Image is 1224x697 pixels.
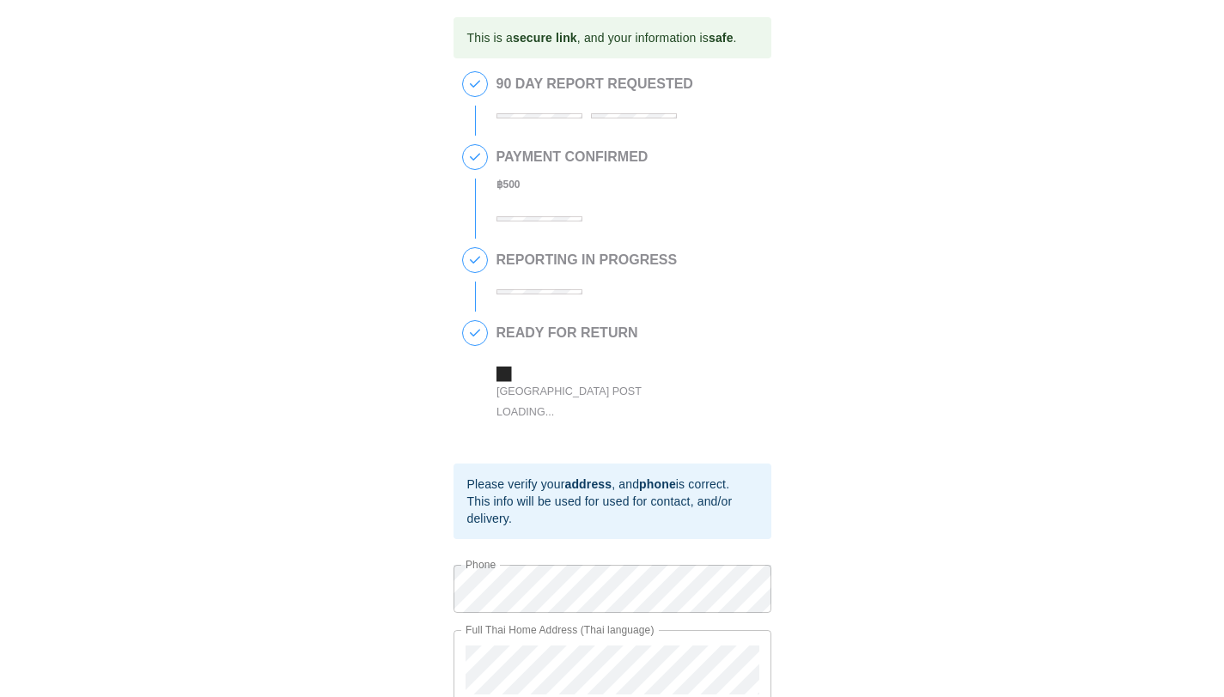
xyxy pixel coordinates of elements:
[709,31,734,45] b: safe
[463,72,487,96] span: 1
[463,321,487,345] span: 4
[467,22,737,53] div: This is a , and your information is .
[463,145,487,169] span: 2
[496,179,521,191] b: ฿ 500
[463,248,487,272] span: 3
[564,477,612,491] b: address
[496,76,693,92] h2: 90 DAY REPORT REQUESTED
[496,382,677,422] div: [GEOGRAPHIC_DATA] Post Loading...
[639,477,676,491] b: phone
[467,476,758,493] div: Please verify your , and is correct.
[467,493,758,527] div: This info will be used for used for contact, and/or delivery.
[496,325,754,341] h2: READY FOR RETURN
[496,149,649,165] h2: PAYMENT CONFIRMED
[513,31,577,45] b: secure link
[496,252,678,268] h2: REPORTING IN PROGRESS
